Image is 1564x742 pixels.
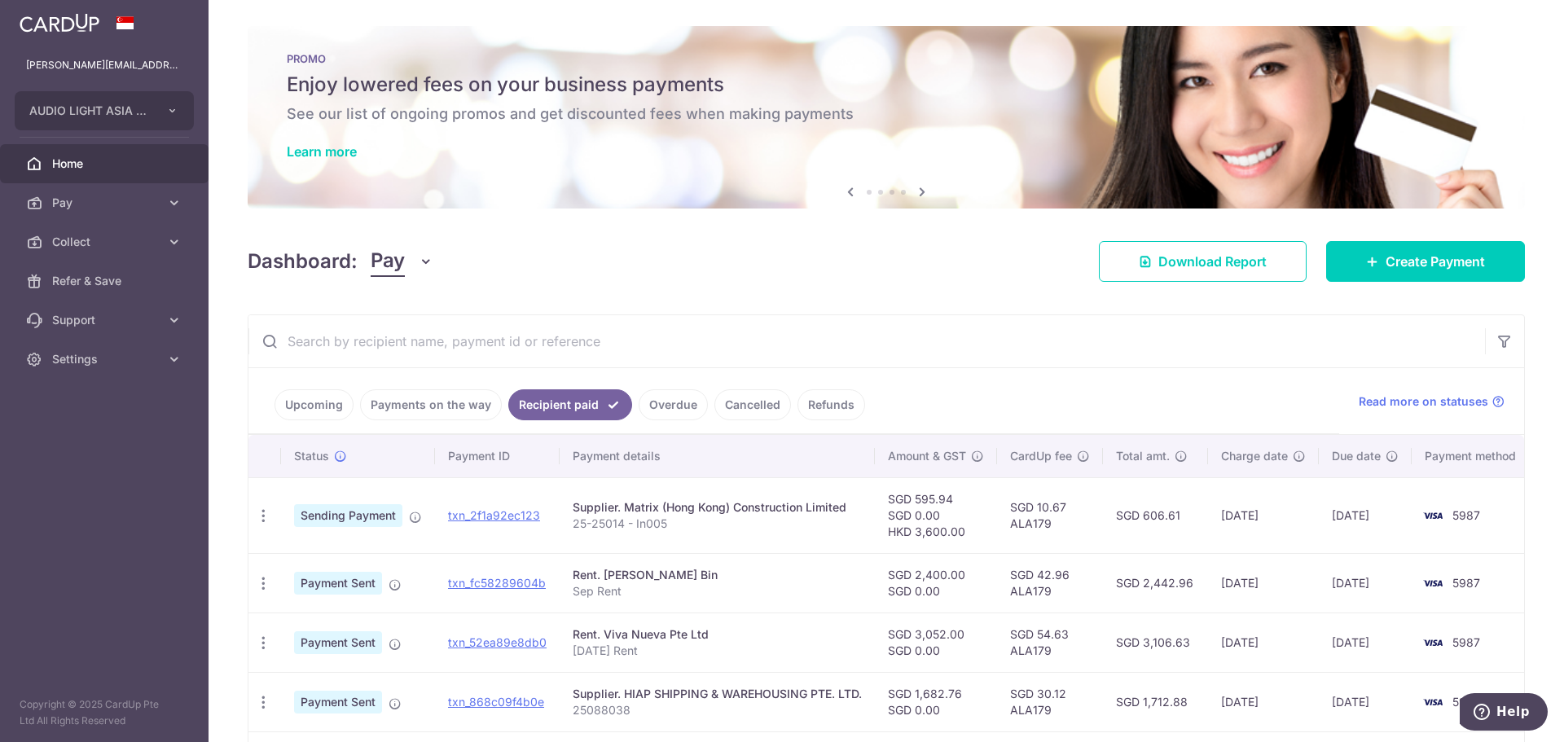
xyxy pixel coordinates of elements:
span: Due date [1332,448,1381,464]
td: SGD 54.63 ALA179 [997,612,1103,672]
span: Home [52,156,160,172]
span: Payment Sent [294,572,382,595]
p: [PERSON_NAME][EMAIL_ADDRESS][DOMAIN_NAME] [26,57,182,73]
td: [DATE] [1208,612,1319,672]
span: AUDIO LIGHT ASIA PTE LTD [29,103,150,119]
span: 5987 [1452,508,1480,522]
th: Payment method [1412,435,1535,477]
td: [DATE] [1319,612,1412,672]
img: Bank Card [1417,506,1449,525]
p: 25088038 [573,702,862,718]
span: Status [294,448,329,464]
a: Read more on statuses [1359,393,1505,410]
span: Create Payment [1386,252,1485,271]
a: txn_52ea89e8db0 [448,635,547,649]
span: Pay [371,246,405,277]
span: CardUp fee [1010,448,1072,464]
a: txn_2f1a92ec123 [448,508,540,522]
span: Charge date [1221,448,1288,464]
p: [DATE] Rent [573,643,862,659]
a: Create Payment [1326,241,1525,282]
span: Total amt. [1116,448,1170,464]
td: SGD 10.67 ALA179 [997,477,1103,553]
td: SGD 42.96 ALA179 [997,553,1103,612]
span: 5987 [1452,635,1480,649]
div: Supplier. HIAP SHIPPING & WAREHOUSING PTE. LTD. [573,686,862,702]
iframe: Opens a widget where you can find more information [1460,693,1548,734]
td: SGD 606.61 [1103,477,1208,553]
input: Search by recipient name, payment id or reference [248,315,1485,367]
span: Support [52,312,160,328]
span: Sending Payment [294,504,402,527]
img: CardUp [20,13,99,33]
div: Rent. Viva Nueva Pte Ltd [573,626,862,643]
td: [DATE] [1319,477,1412,553]
a: Recipient paid [508,389,632,420]
a: Payments on the way [360,389,502,420]
span: Payment Sent [294,691,382,713]
h4: Dashboard: [248,247,358,276]
p: PROMO [287,52,1486,65]
span: Collect [52,234,160,250]
div: Rent. [PERSON_NAME] Bin [573,567,862,583]
span: 5987 [1452,695,1480,709]
span: Pay [52,195,160,211]
img: Bank Card [1417,573,1449,593]
span: Amount & GST [888,448,966,464]
div: Supplier. Matrix (Hong Kong) Construction Limited [573,499,862,516]
span: Download Report [1158,252,1267,271]
td: SGD 595.94 SGD 0.00 HKD 3,600.00 [875,477,997,553]
img: Bank Card [1417,633,1449,652]
td: SGD 1,682.76 SGD 0.00 [875,672,997,731]
span: 5987 [1452,576,1480,590]
td: [DATE] [1208,553,1319,612]
td: SGD 2,442.96 [1103,553,1208,612]
th: Payment details [560,435,875,477]
span: Refer & Save [52,273,160,289]
td: SGD 3,106.63 [1103,612,1208,672]
a: Overdue [639,389,708,420]
a: Download Report [1099,241,1307,282]
a: txn_fc58289604b [448,576,546,590]
td: SGD 3,052.00 SGD 0.00 [875,612,997,672]
img: Bank Card [1417,692,1449,712]
button: AUDIO LIGHT ASIA PTE LTD [15,91,194,130]
p: Sep Rent [573,583,862,599]
td: [DATE] [1319,672,1412,731]
td: SGD 2,400.00 SGD 0.00 [875,553,997,612]
span: Read more on statuses [1359,393,1488,410]
button: Pay [371,246,433,277]
p: 25-25014 - In005 [573,516,862,532]
span: Payment Sent [294,631,382,654]
td: [DATE] [1319,553,1412,612]
h6: See our list of ongoing promos and get discounted fees when making payments [287,104,1486,124]
th: Payment ID [435,435,560,477]
td: SGD 30.12 ALA179 [997,672,1103,731]
td: [DATE] [1208,672,1319,731]
a: Cancelled [714,389,791,420]
img: Latest Promos Banner [248,26,1525,209]
a: Learn more [287,143,357,160]
h5: Enjoy lowered fees on your business payments [287,72,1486,98]
span: Settings [52,351,160,367]
a: txn_868c09f4b0e [448,695,544,709]
td: [DATE] [1208,477,1319,553]
td: SGD 1,712.88 [1103,672,1208,731]
a: Refunds [797,389,865,420]
a: Upcoming [275,389,354,420]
